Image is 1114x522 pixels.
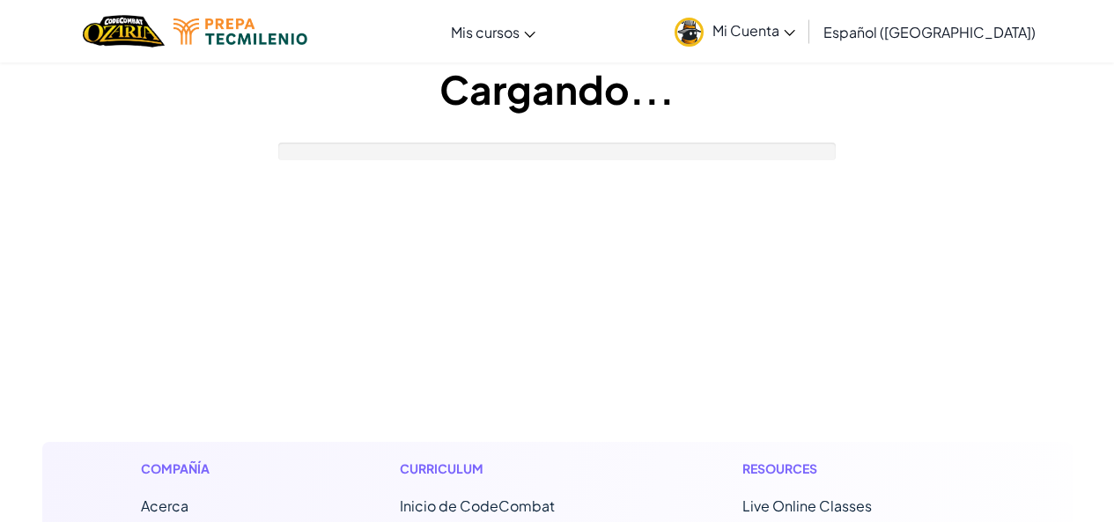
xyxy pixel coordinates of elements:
span: Mi Cuenta [712,21,795,40]
span: Mis cursos [451,23,520,41]
img: Home [83,13,165,49]
img: avatar [675,18,704,47]
a: Acerca [141,496,188,515]
span: Inicio de CodeCombat [400,496,555,515]
h1: Curriculum [400,460,631,478]
a: Mi Cuenta [666,4,804,59]
span: Español ([GEOGRAPHIC_DATA]) [823,23,1036,41]
a: Español ([GEOGRAPHIC_DATA]) [815,8,1044,55]
a: Live Online Classes [742,496,872,515]
h1: Compañía [141,460,288,478]
h1: Resources [742,460,974,478]
img: Tecmilenio logo [173,18,307,45]
a: Ozaria by CodeCombat logo [83,13,165,49]
a: Mis cursos [442,8,544,55]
